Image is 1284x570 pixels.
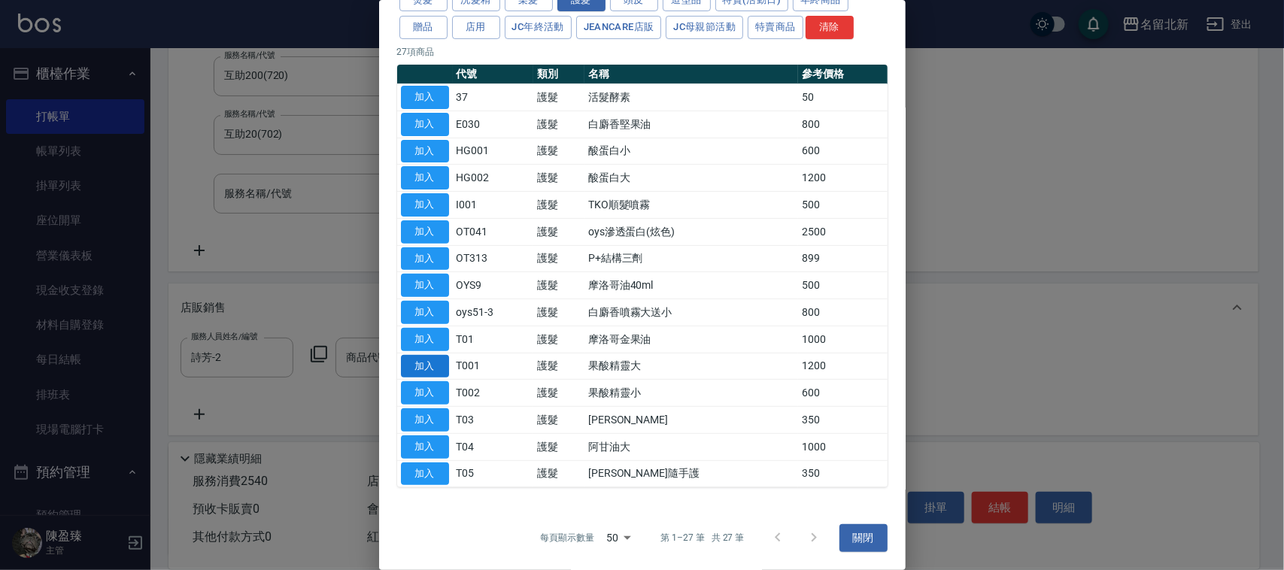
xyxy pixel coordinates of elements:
[584,433,798,460] td: 阿甘油大
[533,218,584,245] td: 護髮
[798,84,887,111] td: 50
[453,138,533,165] td: HG001
[533,353,584,380] td: 護髮
[584,407,798,434] td: [PERSON_NAME]
[584,165,798,192] td: 酸蛋白大
[401,113,449,136] button: 加入
[453,353,533,380] td: T001
[453,245,533,272] td: OT313
[533,138,584,165] td: 護髮
[584,245,798,272] td: P+結構三劑
[798,138,887,165] td: 600
[584,65,798,84] th: 名稱
[798,165,887,192] td: 1200
[453,460,533,487] td: T05
[453,433,533,460] td: T04
[533,460,584,487] td: 護髮
[584,380,798,407] td: 果酸精靈小
[660,531,744,544] p: 第 1–27 筆 共 27 筆
[584,272,798,299] td: 摩洛哥油40ml
[453,65,533,84] th: 代號
[533,272,584,299] td: 護髮
[584,460,798,487] td: [PERSON_NAME]隨手護
[401,435,449,459] button: 加入
[798,460,887,487] td: 350
[839,524,888,552] button: 關閉
[533,380,584,407] td: 護髮
[748,16,803,39] button: 特賣商品
[584,218,798,245] td: oys滲透蛋白(炫色)
[600,517,636,558] div: 50
[533,165,584,192] td: 護髮
[584,111,798,138] td: 白麝香堅果油
[798,326,887,353] td: 1000
[533,407,584,434] td: 護髮
[533,245,584,272] td: 護髮
[453,272,533,299] td: OYS9
[401,301,449,324] button: 加入
[798,111,887,138] td: 800
[798,299,887,326] td: 800
[584,326,798,353] td: 摩洛哥金果油
[798,380,887,407] td: 600
[401,193,449,217] button: 加入
[453,218,533,245] td: OT041
[453,165,533,192] td: HG002
[584,138,798,165] td: 酸蛋白小
[401,328,449,351] button: 加入
[401,462,449,486] button: 加入
[584,192,798,219] td: TKO順髮噴霧
[401,381,449,405] button: 加入
[533,433,584,460] td: 護髮
[798,272,887,299] td: 500
[798,407,887,434] td: 350
[533,111,584,138] td: 護髮
[453,380,533,407] td: T002
[798,353,887,380] td: 1200
[576,16,662,39] button: JeanCare店販
[798,433,887,460] td: 1000
[453,407,533,434] td: T03
[401,355,449,378] button: 加入
[533,65,584,84] th: 類別
[399,16,448,39] button: 贈品
[584,299,798,326] td: 白麝香噴霧大送小
[505,16,572,39] button: JC年終活動
[401,408,449,432] button: 加入
[453,111,533,138] td: E030
[806,16,854,39] button: 清除
[453,299,533,326] td: oys51-3
[401,140,449,163] button: 加入
[533,192,584,219] td: 護髮
[798,192,887,219] td: 500
[401,220,449,244] button: 加入
[798,218,887,245] td: 2500
[401,86,449,109] button: 加入
[533,84,584,111] td: 護髮
[584,353,798,380] td: 果酸精靈大
[401,166,449,189] button: 加入
[584,84,798,111] td: 活髮酵素
[397,45,888,59] p: 27 項商品
[453,326,533,353] td: T01
[533,326,584,353] td: 護髮
[401,247,449,271] button: 加入
[453,192,533,219] td: I001
[798,245,887,272] td: 899
[452,16,500,39] button: 店用
[666,16,743,39] button: JC母親節活動
[540,531,594,544] p: 每頁顯示數量
[533,299,584,326] td: 護髮
[401,274,449,297] button: 加入
[798,65,887,84] th: 參考價格
[453,84,533,111] td: 37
